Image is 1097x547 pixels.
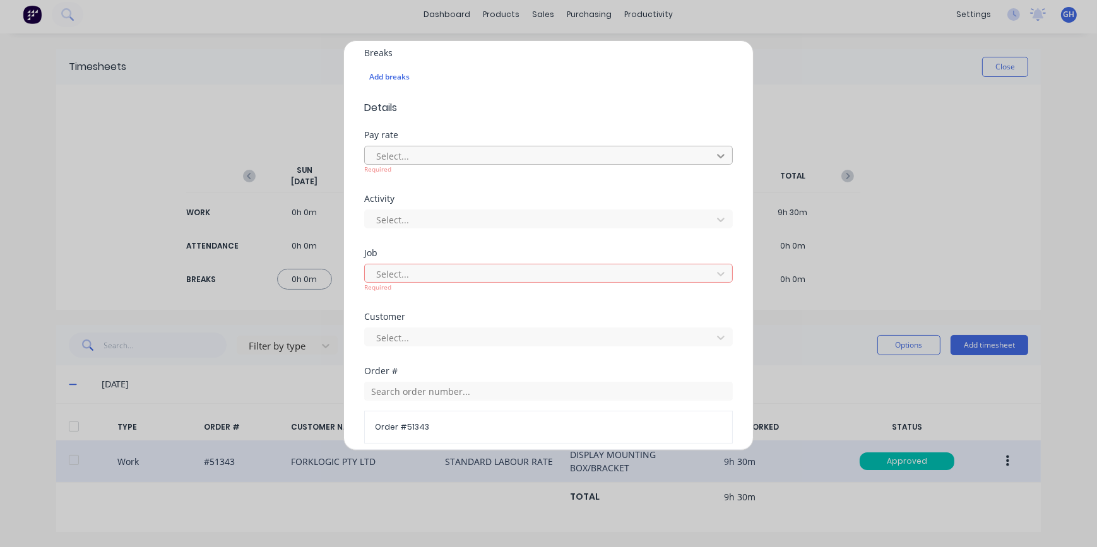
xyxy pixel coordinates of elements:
div: Required [364,283,733,292]
div: Order # [364,367,733,375]
div: Required [364,165,733,174]
div: Pay rate [364,131,733,139]
div: Activity [364,194,733,203]
div: Customer [364,312,733,321]
span: Details [364,100,733,115]
input: Search order number... [364,382,733,401]
div: Add breaks [369,69,728,85]
div: Breaks [364,49,733,57]
div: Job [364,249,733,257]
span: Order # 51343 [375,421,722,433]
